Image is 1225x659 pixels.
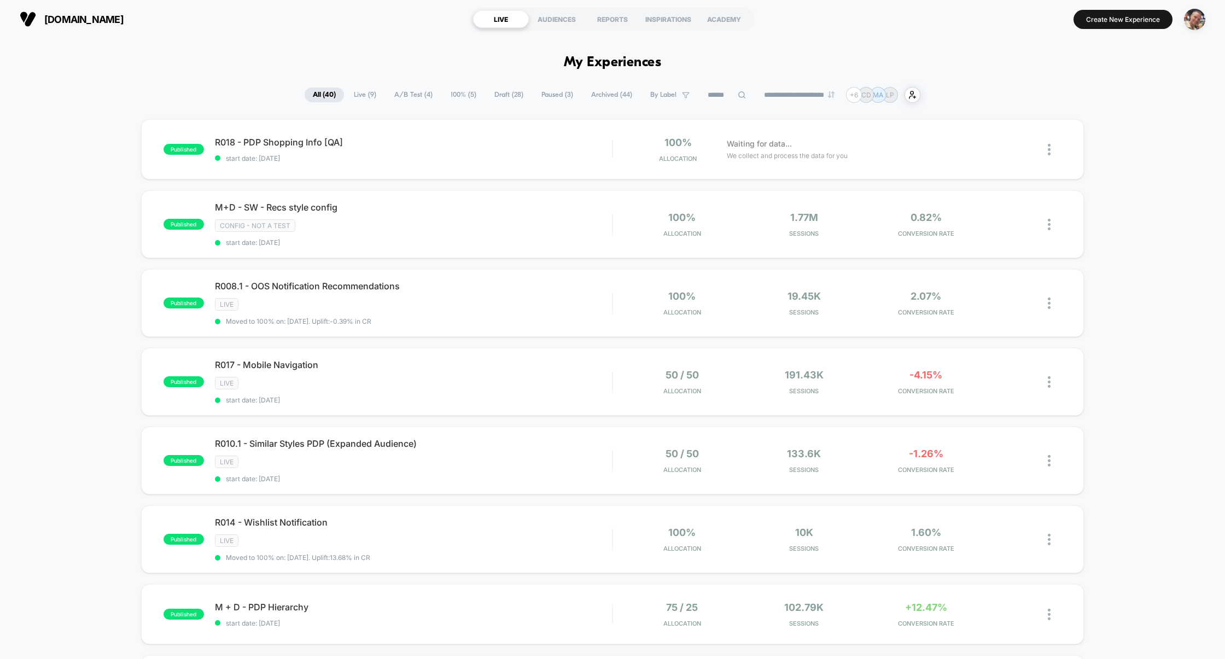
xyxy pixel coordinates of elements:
[215,438,612,449] span: R010.1 - Similar Styles PDP (Expanded Audience)
[305,88,344,102] span: All ( 40 )
[164,219,204,230] span: published
[668,212,696,223] span: 100%
[215,359,612,370] span: R017 - Mobile Navigation
[727,150,848,161] span: We collect and process the data for you
[1048,534,1051,545] img: close
[664,137,692,148] span: 100%
[1048,609,1051,620] img: close
[696,10,752,28] div: ACADEMY
[226,553,370,562] span: Moved to 100% on: [DATE] . Uplift: 13.68% in CR
[663,308,701,316] span: Allocation
[909,369,942,381] span: -4.15%
[215,602,612,613] span: M + D - PDP Hierarchy
[868,308,984,316] span: CONVERSION RATE
[911,290,941,302] span: 2.07%
[164,298,204,308] span: published
[215,456,238,468] span: LIVE
[640,10,696,28] div: INSPIRATIONS
[911,527,941,538] span: 1.60%
[663,545,701,552] span: Allocation
[650,91,676,99] span: By Label
[868,545,984,552] span: CONVERSION RATE
[746,387,862,395] span: Sessions
[795,527,813,538] span: 10k
[215,281,612,291] span: R008.1 - OOS Notification Recommendations
[1048,298,1051,309] img: close
[868,620,984,627] span: CONVERSION RATE
[663,230,701,237] span: Allocation
[666,369,699,381] span: 50 / 50
[533,88,581,102] span: Paused ( 3 )
[1074,10,1172,29] button: Create New Experience
[44,14,124,25] span: [DOMAIN_NAME]
[790,212,818,223] span: 1.77M
[663,620,701,627] span: Allocation
[909,448,943,459] span: -1.26%
[1048,455,1051,466] img: close
[215,219,295,232] span: CONFIG - NOT A TEST
[787,448,821,459] span: 133.6k
[564,55,662,71] h1: My Experiences
[585,10,640,28] div: REPORTS
[164,376,204,387] span: published
[905,602,947,613] span: +12.47%
[663,387,701,395] span: Allocation
[215,154,612,162] span: start date: [DATE]
[873,91,883,99] p: MA
[746,620,862,627] span: Sessions
[215,202,612,213] span: M+D - SW - Recs style config
[746,230,862,237] span: Sessions
[746,545,862,552] span: Sessions
[663,466,701,474] span: Allocation
[868,387,984,395] span: CONVERSION RATE
[215,298,238,311] span: LIVE
[785,369,824,381] span: 191.43k
[215,517,612,528] span: R014 - Wishlist Notification
[668,527,696,538] span: 100%
[215,475,612,483] span: start date: [DATE]
[1048,219,1051,230] img: close
[386,88,441,102] span: A/B Test ( 4 )
[215,619,612,627] span: start date: [DATE]
[746,466,862,474] span: Sessions
[1184,9,1205,30] img: ppic
[1048,144,1051,155] img: close
[659,155,697,162] span: Allocation
[215,396,612,404] span: start date: [DATE]
[666,448,699,459] span: 50 / 50
[529,10,585,28] div: AUDIENCES
[346,88,384,102] span: Live ( 9 )
[583,88,640,102] span: Archived ( 44 )
[868,230,984,237] span: CONVERSION RATE
[215,238,612,247] span: start date: [DATE]
[1048,376,1051,388] img: close
[746,308,862,316] span: Sessions
[668,290,696,302] span: 100%
[666,602,698,613] span: 75 / 25
[784,602,824,613] span: 102.79k
[828,91,835,98] img: end
[727,138,792,150] span: Waiting for data...
[846,87,862,103] div: + 6
[226,317,371,325] span: Moved to 100% on: [DATE] . Uplift: -0.39% in CR
[861,91,871,99] p: CD
[164,609,204,620] span: published
[16,10,127,28] button: [DOMAIN_NAME]
[473,10,529,28] div: LIVE
[787,290,821,302] span: 19.45k
[868,466,984,474] span: CONVERSION RATE
[886,91,894,99] p: LP
[911,212,942,223] span: 0.82%
[215,534,238,547] span: LIVE
[20,11,36,27] img: Visually logo
[164,534,204,545] span: published
[164,144,204,155] span: published
[486,88,532,102] span: Draft ( 28 )
[215,137,612,148] span: R018 - PDP Shopping Info [QA]
[215,377,238,389] span: LIVE
[1181,8,1209,31] button: ppic
[164,455,204,466] span: published
[442,88,485,102] span: 100% ( 5 )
